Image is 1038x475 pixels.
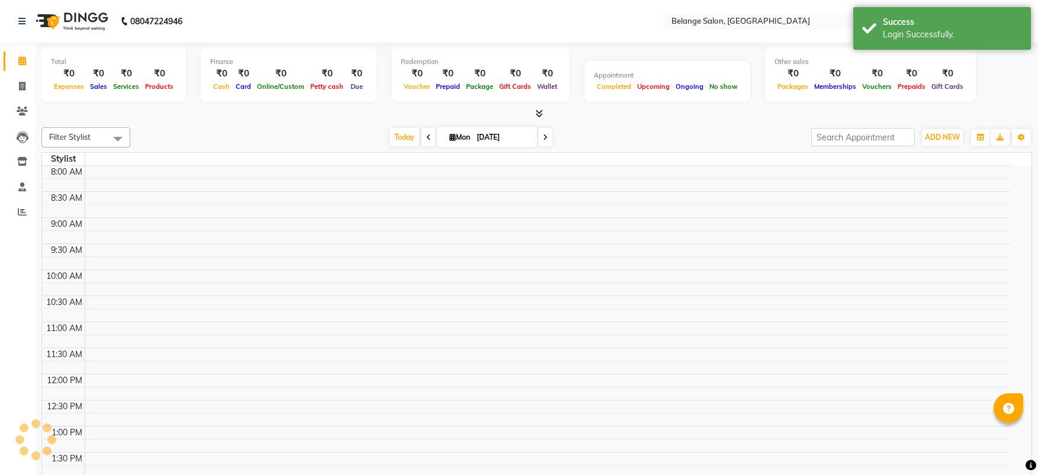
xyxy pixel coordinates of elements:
div: 12:30 PM [44,400,85,413]
div: ₹0 [496,67,534,81]
span: Due [348,82,366,91]
span: Wallet [534,82,560,91]
div: ₹0 [433,67,463,81]
div: ₹0 [307,67,346,81]
div: ₹0 [775,67,811,81]
span: Sales [87,82,110,91]
div: ₹0 [51,67,87,81]
div: ₹0 [87,67,110,81]
div: 9:00 AM [49,218,85,230]
span: Packages [775,82,811,91]
span: Cash [210,82,233,91]
input: 2025-09-01 [473,129,532,146]
div: ₹0 [534,67,560,81]
span: Voucher [401,82,433,91]
div: 8:00 AM [49,166,85,178]
div: Finance [210,57,367,67]
div: 11:00 AM [44,322,85,335]
span: Package [463,82,496,91]
div: 11:30 AM [44,348,85,361]
div: 1:30 PM [49,452,85,465]
div: ₹0 [928,67,966,81]
span: Mon [446,133,473,142]
button: ADD NEW [922,129,963,146]
b: 08047224946 [130,5,182,38]
img: logo [30,5,111,38]
span: ADD NEW [925,133,960,142]
span: Prepaid [433,82,463,91]
div: Other sales [775,57,966,67]
div: ₹0 [859,67,895,81]
div: 10:00 AM [44,270,85,283]
div: ₹0 [401,67,433,81]
span: Card [233,82,254,91]
span: Prepaids [895,82,928,91]
div: 9:30 AM [49,244,85,256]
div: ₹0 [254,67,307,81]
span: Vouchers [859,82,895,91]
span: Memberships [811,82,859,91]
div: ₹0 [895,67,928,81]
span: Petty cash [307,82,346,91]
input: Search Appointment [811,128,915,146]
span: Gift Cards [928,82,966,91]
div: ₹0 [346,67,367,81]
div: ₹0 [233,67,254,81]
span: No show [706,82,741,91]
div: 8:30 AM [49,192,85,204]
div: ₹0 [463,67,496,81]
div: ₹0 [142,67,176,81]
div: Stylist [42,153,85,165]
div: Redemption [401,57,560,67]
div: ₹0 [811,67,859,81]
span: Ongoing [673,82,706,91]
span: Today [390,128,419,146]
div: Login Successfully. [883,28,1022,41]
div: Total [51,57,176,67]
div: ₹0 [210,67,233,81]
div: Appointment [594,70,741,81]
span: Upcoming [634,82,673,91]
div: 10:30 AM [44,296,85,309]
span: Products [142,82,176,91]
div: ₹0 [110,67,142,81]
span: Services [110,82,142,91]
div: 1:00 PM [49,426,85,439]
iframe: chat widget [988,428,1026,463]
div: Success [883,16,1022,28]
span: Filter Stylist [49,132,91,142]
span: Completed [594,82,634,91]
span: Expenses [51,82,87,91]
span: Online/Custom [254,82,307,91]
div: 12:00 PM [44,374,85,387]
span: Gift Cards [496,82,534,91]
